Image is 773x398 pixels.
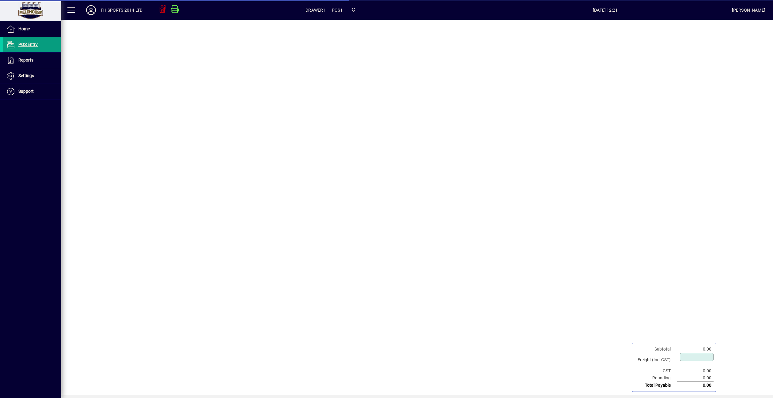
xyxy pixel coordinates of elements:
[18,58,33,62] span: Reports
[305,5,325,15] span: DRAWER1
[635,374,677,382] td: Rounding
[635,367,677,374] td: GST
[479,5,732,15] span: [DATE] 12:21
[732,5,765,15] div: [PERSON_NAME]
[18,26,30,31] span: Home
[677,382,714,389] td: 0.00
[635,353,677,367] td: Freight (Incl GST)
[677,367,714,374] td: 0.00
[3,21,61,37] a: Home
[81,5,101,16] button: Profile
[3,53,61,68] a: Reports
[635,346,677,353] td: Subtotal
[18,73,34,78] span: Settings
[677,346,714,353] td: 0.00
[18,42,38,47] span: POS Entry
[635,382,677,389] td: Total Payable
[3,84,61,99] a: Support
[332,5,343,15] span: POS1
[3,68,61,84] a: Settings
[677,374,714,382] td: 0.00
[101,5,142,15] div: FH SPORTS 2014 LTD
[18,89,34,94] span: Support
